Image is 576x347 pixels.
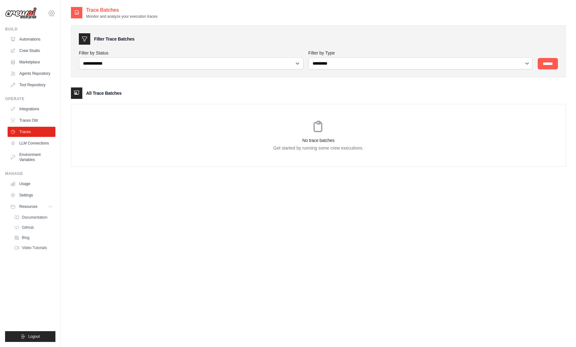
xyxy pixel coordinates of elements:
[86,14,157,19] p: Monitor and analyze your execution traces
[71,145,566,151] p: Get started by running some crew executions.
[94,36,134,42] h3: Filter Trace Batches
[308,50,533,56] label: Filter by Type
[5,27,55,32] div: Build
[8,138,55,148] a: LLM Connections
[22,225,34,230] span: GitHub
[5,96,55,101] div: Operate
[79,50,303,56] label: Filter by Status
[11,243,55,252] a: Video Tutorials
[8,34,55,44] a: Automations
[22,235,29,240] span: Blog
[8,190,55,200] a: Settings
[19,204,37,209] span: Resources
[8,202,55,212] button: Resources
[11,223,55,232] a: GitHub
[22,215,47,220] span: Documentation
[5,171,55,176] div: Manage
[8,179,55,189] a: Usage
[28,334,40,339] span: Logout
[86,6,157,14] h2: Trace Batches
[8,80,55,90] a: Tool Repository
[71,137,566,144] h3: No trace batches
[22,245,47,250] span: Video Tutorials
[11,233,55,242] a: Blog
[5,331,55,342] button: Logout
[5,7,37,19] img: Logo
[8,127,55,137] a: Traces
[86,90,122,96] h3: All Trace Batches
[11,213,55,222] a: Documentation
[8,115,55,125] a: Traces Old
[8,104,55,114] a: Integrations
[8,57,55,67] a: Marketplace
[8,46,55,56] a: Crew Studio
[8,150,55,165] a: Environment Variables
[8,68,55,79] a: Agents Repository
